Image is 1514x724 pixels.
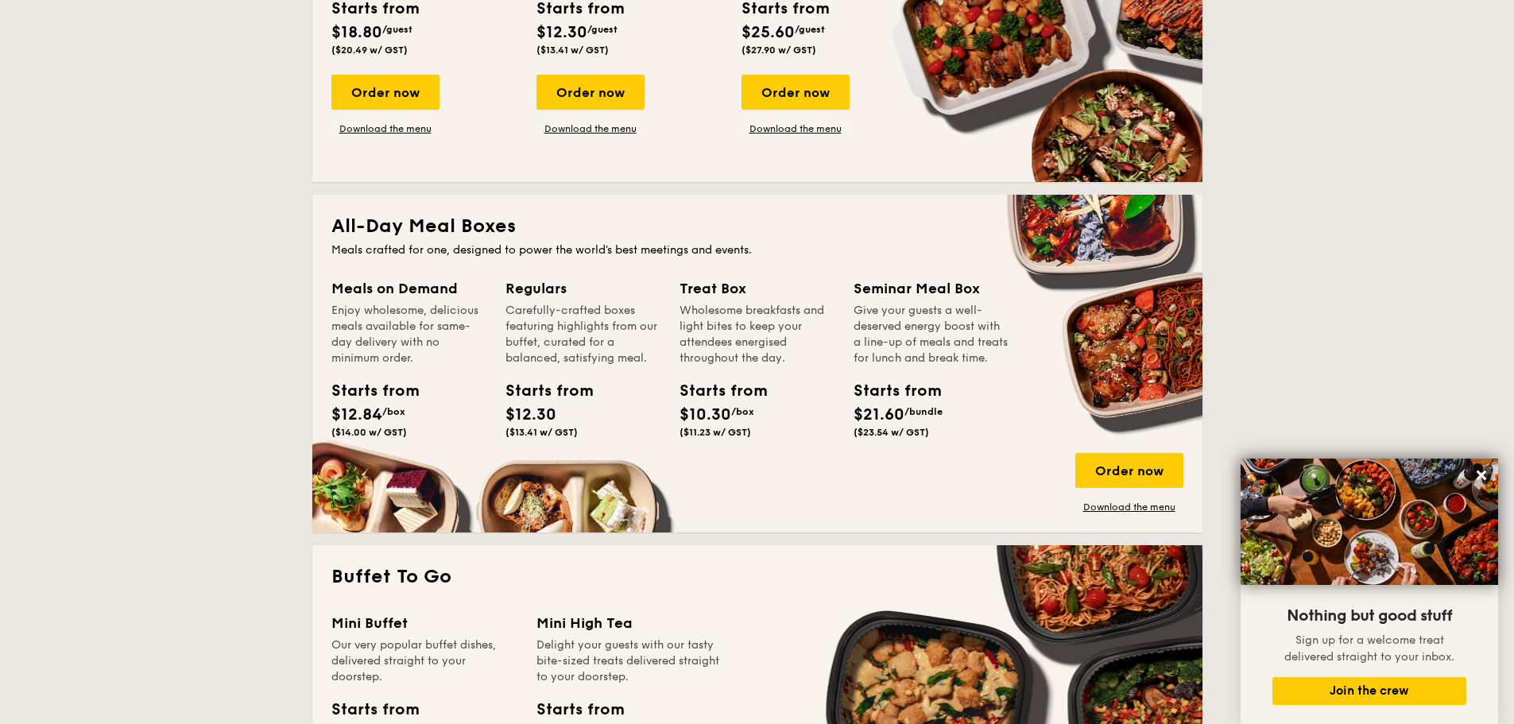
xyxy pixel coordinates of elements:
[680,277,834,300] div: Treat Box
[536,23,587,42] span: $12.30
[331,612,517,634] div: Mini Buffet
[331,379,403,403] div: Starts from
[505,405,556,424] span: $12.30
[854,303,1009,366] div: Give your guests a well-deserved energy boost with a line-up of meals and treats for lunch and br...
[854,277,1009,300] div: Seminar Meal Box
[331,45,408,56] span: ($20.49 w/ GST)
[331,698,418,722] div: Starts from
[1075,453,1183,488] div: Order now
[854,379,925,403] div: Starts from
[331,303,486,366] div: Enjoy wholesome, delicious meals available for same-day delivery with no minimum order.
[331,427,407,438] span: ($14.00 w/ GST)
[505,379,577,403] div: Starts from
[854,405,904,424] span: $21.60
[1075,501,1183,513] a: Download the menu
[331,214,1183,239] h2: All-Day Meal Boxes
[1272,677,1466,705] button: Join the crew
[331,242,1183,258] div: Meals crafted for one, designed to power the world's best meetings and events.
[742,45,816,56] span: ($27.90 w/ GST)
[680,405,731,424] span: $10.30
[331,277,486,300] div: Meals on Demand
[536,75,645,110] div: Order now
[587,24,618,35] span: /guest
[536,612,722,634] div: Mini High Tea
[742,23,795,42] span: $25.60
[742,122,850,135] a: Download the menu
[1284,633,1454,664] span: Sign up for a welcome treat delivered straight to your inbox.
[536,698,623,722] div: Starts from
[854,427,929,438] span: ($23.54 w/ GST)
[331,405,382,424] span: $12.84
[742,75,850,110] div: Order now
[505,303,660,366] div: Carefully-crafted boxes featuring highlights from our buffet, curated for a balanced, satisfying ...
[1241,459,1498,585] img: DSC07876-Edit02-Large.jpeg
[680,303,834,366] div: Wholesome breakfasts and light bites to keep your attendees energised throughout the day.
[536,45,609,56] span: ($13.41 w/ GST)
[331,75,439,110] div: Order now
[505,427,578,438] span: ($13.41 w/ GST)
[505,277,660,300] div: Regulars
[536,122,645,135] a: Download the menu
[331,23,382,42] span: $18.80
[331,564,1183,590] h2: Buffet To Go
[331,637,517,685] div: Our very popular buffet dishes, delivered straight to your doorstep.
[795,24,825,35] span: /guest
[331,122,439,135] a: Download the menu
[680,379,751,403] div: Starts from
[680,427,751,438] span: ($11.23 w/ GST)
[904,406,943,417] span: /bundle
[1287,606,1452,625] span: Nothing but good stuff
[382,406,405,417] span: /box
[382,24,412,35] span: /guest
[536,637,722,685] div: Delight your guests with our tasty bite-sized treats delivered straight to your doorstep.
[731,406,754,417] span: /box
[1469,463,1494,488] button: Close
